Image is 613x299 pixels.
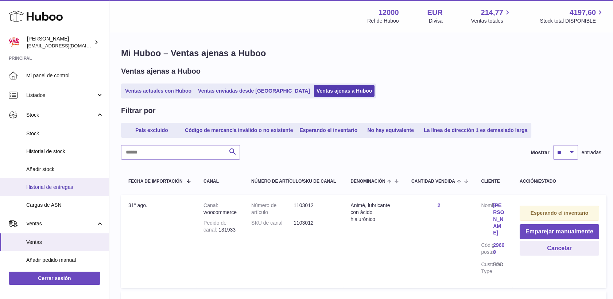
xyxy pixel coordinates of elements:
span: Ventas [26,239,104,246]
h2: Ventas ajenas a Huboo [121,66,201,76]
span: [EMAIL_ADDRESS][DOMAIN_NAME] [27,43,107,48]
label: Mostrar [531,149,549,156]
div: Número de artículo/SKU de canal [251,179,336,184]
span: Stock [26,130,104,137]
span: Mi panel de control [26,72,104,79]
span: Denominación [350,179,385,184]
dt: Customer Type [481,261,493,275]
button: Emparejar manualmente [520,224,599,239]
td: 31º ago. [121,195,196,288]
dt: Número de artículo [251,202,294,216]
div: Animé, lubricante con ácido hialurónico [350,202,397,223]
a: Ventas ajenas a Huboo [314,85,375,97]
a: Ventas enviadas desde [GEOGRAPHIC_DATA] [195,85,313,97]
span: 214,77 [481,8,503,18]
a: Ventas actuales con Huboo [123,85,194,97]
span: 4197,60 [570,8,596,18]
a: La línea de dirección 1 es demasiado larga [421,124,530,136]
span: entradas [582,149,601,156]
dd: 1103012 [294,202,336,216]
a: 29660 [493,242,505,256]
dt: Nombre [481,202,493,238]
strong: 12000 [379,8,399,18]
strong: EUR [427,8,443,18]
span: Añadir pedido manual [26,257,104,264]
div: Cliente [481,179,505,184]
a: 4197,60 Stock total DISPONIBLE [540,8,604,24]
span: Cargas de ASN [26,202,104,209]
dd: B2C [493,261,505,275]
dt: Código postal [481,242,493,257]
h2: Filtrar por [121,106,155,116]
div: Divisa [429,18,443,24]
div: Acción/Estado [520,179,599,184]
a: [PERSON_NAME] [493,202,505,236]
dd: 1103012 [294,220,336,226]
div: woocommerce [203,202,237,216]
span: Cantidad vendida [411,179,455,184]
span: Ventas totales [471,18,512,24]
div: 131933 [203,220,237,233]
a: 2 [438,202,441,208]
div: Ref de Huboo [367,18,399,24]
span: Listados [26,92,96,99]
strong: Esperando el inventario [531,210,589,216]
button: Cancelar [520,241,599,256]
a: No hay equivalente [361,124,420,136]
dt: SKU de canal [251,220,294,226]
a: Código de mercancía inválido o no existente [182,124,295,136]
span: Historial de entregas [26,184,104,191]
div: [PERSON_NAME] [27,35,93,49]
a: 214,77 Ventas totales [471,8,512,24]
span: Fecha de importación [128,179,183,184]
span: Stock total DISPONIBLE [540,18,604,24]
img: mar@ensuelofirme.com [9,37,20,48]
strong: Pedido de canal [203,220,226,233]
h1: Mi Huboo – Ventas ajenas a Huboo [121,47,601,59]
a: Esperando el inventario [297,124,360,136]
a: País excluido [123,124,181,136]
strong: Canal [203,202,218,208]
span: Historial de stock [26,148,104,155]
span: Añadir stock [26,166,104,173]
span: Ventas [26,220,96,227]
span: Stock [26,112,96,119]
a: Cerrar sesión [9,272,100,285]
div: Canal [203,179,237,184]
